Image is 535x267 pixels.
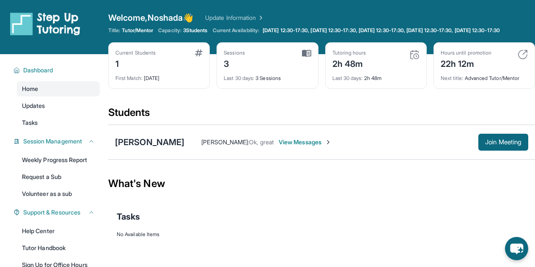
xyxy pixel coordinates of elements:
[23,66,53,74] span: Dashboard
[332,56,366,70] div: 2h 48m
[224,75,254,81] span: Last 30 days :
[17,240,100,256] a: Tutor Handbook
[17,98,100,113] a: Updates
[108,12,193,24] span: Welcome, Noshada 👋
[478,134,528,151] button: Join Meeting
[213,27,259,34] span: Current Availability:
[10,12,80,36] img: logo
[263,27,500,34] span: [DATE] 12:30-17:30, [DATE] 12:30-17:30, [DATE] 12:30-17:30, [DATE] 12:30-17:30, [DATE] 12:30-17:30
[224,56,245,70] div: 3
[20,66,95,74] button: Dashboard
[117,211,140,223] span: Tasks
[115,136,184,148] div: [PERSON_NAME]
[17,81,100,96] a: Home
[325,139,332,146] img: Chevron-Right
[17,186,100,201] a: Volunteer as a sub
[122,27,153,34] span: Tutor/Mentor
[115,56,156,70] div: 1
[17,169,100,184] a: Request a Sub
[22,85,38,93] span: Home
[195,50,203,56] img: card
[115,50,156,56] div: Current Students
[23,137,82,146] span: Session Management
[115,75,143,81] span: First Match :
[108,106,535,124] div: Students
[441,70,528,82] div: Advanced Tutor/Mentor
[22,118,38,127] span: Tasks
[17,115,100,130] a: Tasks
[183,27,208,34] span: 3 Students
[108,165,535,202] div: What's New
[201,138,249,146] span: [PERSON_NAME] :
[505,237,528,260] button: chat-button
[261,27,502,34] a: [DATE] 12:30-17:30, [DATE] 12:30-17:30, [DATE] 12:30-17:30, [DATE] 12:30-17:30, [DATE] 12:30-17:30
[256,14,264,22] img: Chevron Right
[17,152,100,168] a: Weekly Progress Report
[302,50,311,57] img: card
[17,223,100,239] a: Help Center
[332,50,366,56] div: Tutoring hours
[108,27,120,34] span: Title:
[224,50,245,56] div: Sessions
[279,138,332,146] span: View Messages
[20,137,95,146] button: Session Management
[441,75,464,81] span: Next title :
[518,50,528,60] img: card
[23,208,80,217] span: Support & Resources
[158,27,181,34] span: Capacity:
[441,56,491,70] div: 22h 12m
[332,70,420,82] div: 2h 48m
[332,75,363,81] span: Last 30 days :
[117,231,527,238] div: No Available Items
[224,70,311,82] div: 3 Sessions
[441,50,491,56] div: Hours until promotion
[249,138,274,146] span: Ok, great
[485,140,521,145] span: Join Meeting
[22,102,45,110] span: Updates
[409,50,420,60] img: card
[205,14,264,22] a: Update Information
[115,70,203,82] div: [DATE]
[20,208,95,217] button: Support & Resources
